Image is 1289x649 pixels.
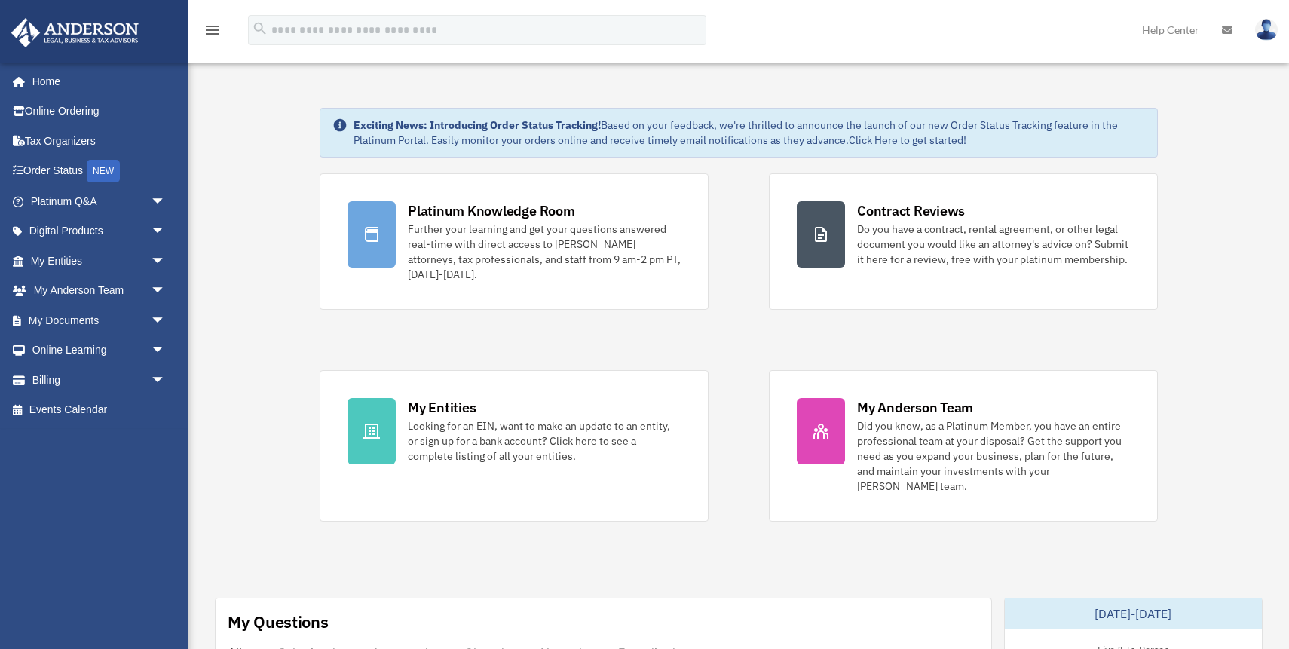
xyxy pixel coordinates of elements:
a: Order StatusNEW [11,156,188,187]
a: Click Here to get started! [849,133,966,147]
div: Contract Reviews [857,201,965,220]
div: Further your learning and get your questions answered real-time with direct access to [PERSON_NAM... [408,222,681,282]
a: menu [204,26,222,39]
span: arrow_drop_down [151,276,181,307]
a: Online Ordering [11,96,188,127]
span: arrow_drop_down [151,216,181,247]
div: Do you have a contract, rental agreement, or other legal document you would like an attorney's ad... [857,222,1130,267]
div: Platinum Knowledge Room [408,201,575,220]
i: menu [204,21,222,39]
div: My Anderson Team [857,398,973,417]
a: Contract Reviews Do you have a contract, rental agreement, or other legal document you would like... [769,173,1158,310]
div: My Questions [228,611,329,633]
a: Billingarrow_drop_down [11,365,188,395]
a: My Anderson Team Did you know, as a Platinum Member, you have an entire professional team at your... [769,370,1158,522]
span: arrow_drop_down [151,246,181,277]
a: My Documentsarrow_drop_down [11,305,188,335]
img: Anderson Advisors Platinum Portal [7,18,143,47]
a: Tax Organizers [11,126,188,156]
div: NEW [87,160,120,182]
a: My Entities Looking for an EIN, want to make an update to an entity, or sign up for a bank accoun... [320,370,709,522]
a: Events Calendar [11,395,188,425]
span: arrow_drop_down [151,305,181,336]
a: My Anderson Teamarrow_drop_down [11,276,188,306]
a: My Entitiesarrow_drop_down [11,246,188,276]
a: Home [11,66,181,96]
div: My Entities [408,398,476,417]
div: Based on your feedback, we're thrilled to announce the launch of our new Order Status Tracking fe... [354,118,1145,148]
span: arrow_drop_down [151,186,181,217]
div: [DATE]-[DATE] [1005,598,1263,629]
a: Platinum Q&Aarrow_drop_down [11,186,188,216]
a: Online Learningarrow_drop_down [11,335,188,366]
strong: Exciting News: Introducing Order Status Tracking! [354,118,601,132]
div: Looking for an EIN, want to make an update to an entity, or sign up for a bank account? Click her... [408,418,681,464]
span: arrow_drop_down [151,335,181,366]
i: search [252,20,268,37]
div: Did you know, as a Platinum Member, you have an entire professional team at your disposal? Get th... [857,418,1130,494]
span: arrow_drop_down [151,365,181,396]
a: Platinum Knowledge Room Further your learning and get your questions answered real-time with dire... [320,173,709,310]
a: Digital Productsarrow_drop_down [11,216,188,246]
img: User Pic [1255,19,1278,41]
